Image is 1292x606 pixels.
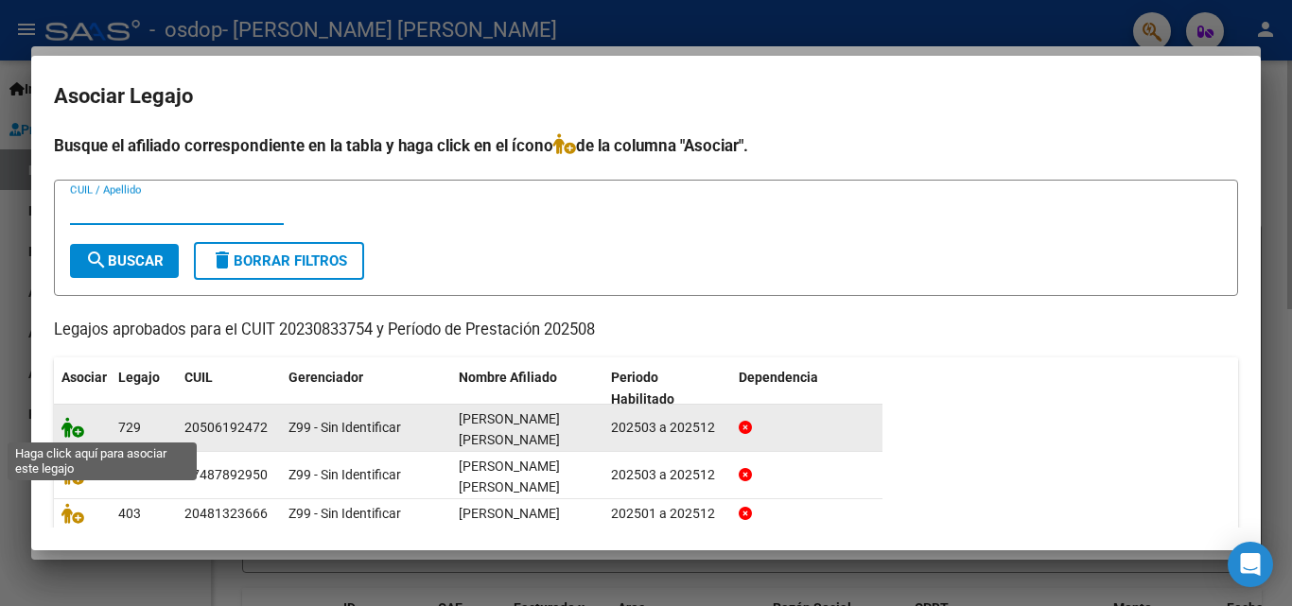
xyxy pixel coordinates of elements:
div: 202503 a 202512 [611,464,724,486]
span: Periodo Habilitado [611,370,674,407]
span: Legajo [118,370,160,385]
div: 20481323666 [184,503,268,525]
button: Buscar [70,244,179,278]
div: Open Intercom Messenger [1228,542,1273,587]
span: Gerenciador [288,370,363,385]
p: Legajos aprobados para el CUIT 20230833754 y Período de Prestación 202508 [54,319,1238,342]
h4: Busque el afiliado correspondiente en la tabla y haga click en el ícono de la columna "Asociar". [54,133,1238,158]
span: 729 [118,420,141,435]
h2: Asociar Legajo [54,78,1238,114]
div: 27487892950 [184,464,268,486]
span: LEGUIZAMON LUCAS SAMUEL [459,506,560,521]
mat-icon: delete [211,249,234,271]
span: CUIL [184,370,213,385]
div: 202503 a 202512 [611,417,724,439]
datatable-header-cell: Periodo Habilitado [603,357,731,420]
span: Z99 - Sin Identificar [288,467,401,482]
datatable-header-cell: Nombre Afiliado [451,357,603,420]
datatable-header-cell: Legajo [111,357,177,420]
datatable-header-cell: Asociar [54,357,111,420]
span: Asociar [61,370,107,385]
button: Borrar Filtros [194,242,364,280]
span: 1003 [118,467,148,482]
span: Borrar Filtros [211,252,347,269]
span: Dependencia [739,370,818,385]
span: 403 [118,506,141,521]
span: LAGRAÑA CRISTIAN GABRIEL [459,411,560,448]
mat-icon: search [85,249,108,271]
span: VALLEJOS GODZISZEWKI GUADALUPE MARIA [459,459,560,495]
datatable-header-cell: CUIL [177,357,281,420]
span: Nombre Afiliado [459,370,557,385]
div: 20506192472 [184,417,268,439]
span: Buscar [85,252,164,269]
span: Z99 - Sin Identificar [288,420,401,435]
datatable-header-cell: Dependencia [731,357,883,420]
div: 202501 a 202512 [611,503,724,525]
span: Z99 - Sin Identificar [288,506,401,521]
datatable-header-cell: Gerenciador [281,357,451,420]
